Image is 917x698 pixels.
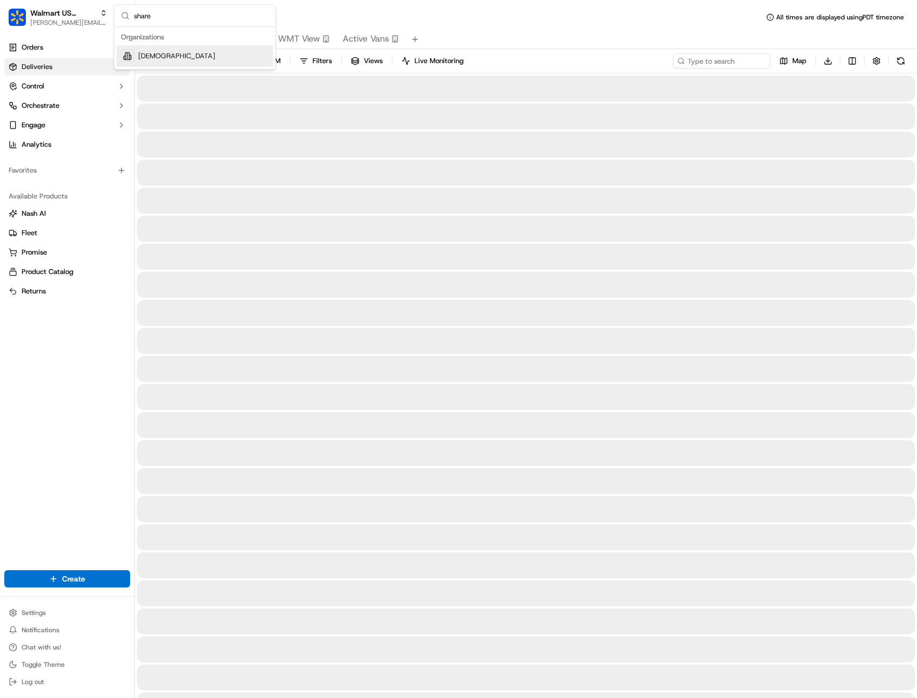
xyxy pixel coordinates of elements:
[9,9,26,26] img: Walmart US Stores
[295,53,337,69] button: Filters
[4,244,130,261] button: Promise
[22,678,44,686] span: Log out
[22,660,65,669] span: Toggle Theme
[4,117,130,134] button: Engage
[22,643,61,652] span: Chat with us!
[91,158,100,166] div: 💻
[30,18,107,27] button: [PERSON_NAME][EMAIL_ADDRESS][DOMAIN_NAME]
[4,97,130,114] button: Orchestrate
[893,53,908,69] button: Refresh
[775,53,811,69] button: Map
[22,608,46,617] span: Settings
[343,32,389,45] span: Active Vans
[4,657,130,672] button: Toggle Theme
[4,263,130,280] button: Product Catalog
[22,228,37,238] span: Fleet
[11,103,30,122] img: 1736555255976-a54dd68f-1ca7-489b-9aae-adbdc363a1c4
[37,114,137,122] div: We're available if you need us!
[4,188,130,205] div: Available Products
[9,267,126,277] a: Product Catalog
[22,62,52,72] span: Deliveries
[4,283,130,300] button: Returns
[11,11,32,32] img: Nash
[107,183,131,191] span: Pylon
[37,103,177,114] div: Start new chat
[138,51,215,61] span: [DEMOGRAPHIC_DATA]
[117,29,273,45] div: Organizations
[87,152,178,172] a: 💻API Documentation
[9,248,126,257] a: Promise
[397,53,468,69] button: Live Monitoring
[4,622,130,638] button: Notifications
[4,136,130,153] a: Analytics
[4,570,130,587] button: Create
[62,573,85,584] span: Create
[4,4,112,30] button: Walmart US StoresWalmart US Stores[PERSON_NAME][EMAIL_ADDRESS][DOMAIN_NAME]
[28,70,194,81] input: Got a question? Start typing here...
[11,158,19,166] div: 📗
[4,640,130,655] button: Chat with us!
[4,78,130,95] button: Control
[30,8,96,18] button: Walmart US Stores
[4,605,130,620] button: Settings
[9,209,126,218] a: Nash AI
[346,53,388,69] button: Views
[22,140,51,149] span: Analytics
[22,626,59,634] span: Notifications
[4,58,130,76] a: Deliveries
[4,162,130,179] div: Favorites
[76,182,131,191] a: Powered byPylon
[22,267,73,277] span: Product Catalog
[313,56,332,66] span: Filters
[22,43,43,52] span: Orders
[22,209,46,218] span: Nash AI
[22,101,59,111] span: Orchestrate
[6,152,87,172] a: 📗Knowledge Base
[9,286,126,296] a: Returns
[415,56,464,66] span: Live Monitoring
[102,156,173,167] span: API Documentation
[278,32,320,45] span: WMT View
[9,228,126,238] a: Fleet
[792,56,806,66] span: Map
[114,27,275,69] div: Suggestions
[673,53,770,69] input: Type to search
[184,106,196,119] button: Start new chat
[364,56,383,66] span: Views
[22,286,46,296] span: Returns
[4,224,130,242] button: Fleet
[22,81,44,91] span: Control
[11,43,196,60] p: Welcome 👋
[4,39,130,56] a: Orders
[4,674,130,689] button: Log out
[776,13,904,22] span: All times are displayed using PDT timezone
[22,120,45,130] span: Engage
[22,156,83,167] span: Knowledge Base
[22,248,47,257] span: Promise
[4,205,130,222] button: Nash AI
[134,5,269,26] input: Search...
